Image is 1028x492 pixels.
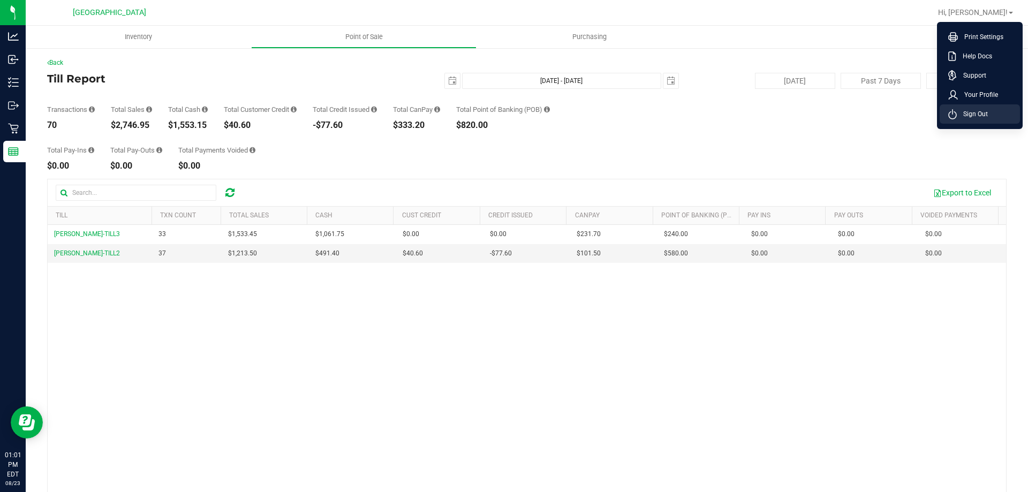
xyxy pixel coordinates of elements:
[291,106,297,113] i: Sum of all successful, non-voided payment transaction amounts using account credit as the payment...
[751,229,768,239] span: $0.00
[8,123,19,134] inline-svg: Retail
[456,121,550,130] div: $820.00
[250,147,255,154] i: Sum of all voided payment transaction amounts (excluding tips and transaction fees) within the da...
[575,211,600,219] a: CanPay
[434,106,440,113] i: Sum of all successful, non-voided payment transaction amounts using CanPay (as well as manual Can...
[926,73,1007,89] button: Past 30 Days
[938,8,1008,17] span: Hi, [PERSON_NAME]!
[160,211,196,219] a: TXN Count
[315,229,344,239] span: $1,061.75
[8,100,19,111] inline-svg: Outbound
[8,77,19,88] inline-svg: Inventory
[957,109,988,119] span: Sign Out
[202,106,208,113] i: Sum of all successful, non-voided cash payment transaction amounts (excluding tips and transactio...
[158,229,166,239] span: 33
[47,73,367,85] h4: Till Report
[224,121,297,130] div: $40.60
[747,211,770,219] a: Pay Ins
[229,211,269,219] a: Total Sales
[841,73,921,89] button: Past 7 Days
[313,121,377,130] div: -$77.60
[110,147,162,154] div: Total Pay-Outs
[925,248,942,259] span: $0.00
[331,32,397,42] span: Point of Sale
[47,147,94,154] div: Total Pay-Ins
[456,106,550,113] div: Total Point of Banking (POB)
[110,32,167,42] span: Inventory
[926,184,998,202] button: Export to Excel
[110,162,162,170] div: $0.00
[558,32,621,42] span: Purchasing
[544,106,550,113] i: Sum of the successful, non-voided point-of-banking payment transaction amounts, both via payment ...
[403,248,423,259] span: $40.60
[315,211,332,219] a: Cash
[54,249,120,257] span: [PERSON_NAME]-TILL2
[371,106,377,113] i: Sum of all successful refund transaction amounts from purchase returns resulting in account credi...
[5,450,21,479] p: 01:01 PM EDT
[577,248,601,259] span: $101.50
[56,185,216,201] input: Search...
[920,211,977,219] a: Voided Payments
[26,26,251,48] a: Inventory
[393,106,440,113] div: Total CanPay
[664,229,688,239] span: $240.00
[178,147,255,154] div: Total Payments Voided
[664,248,688,259] span: $580.00
[146,106,152,113] i: Sum of all successful, non-voided payment transaction amounts (excluding tips and transaction fee...
[111,106,152,113] div: Total Sales
[490,248,512,259] span: -$77.60
[490,229,507,239] span: $0.00
[47,106,95,113] div: Transactions
[393,121,440,130] div: $333.20
[755,73,835,89] button: [DATE]
[178,162,255,170] div: $0.00
[956,51,992,62] span: Help Docs
[948,70,1016,81] a: Support
[228,248,257,259] span: $1,213.50
[661,211,737,219] a: Point of Banking (POB)
[957,70,986,81] span: Support
[577,229,601,239] span: $231.70
[88,147,94,154] i: Sum of all cash pay-ins added to tills within the date range.
[663,73,678,88] span: select
[402,211,441,219] a: Cust Credit
[8,54,19,65] inline-svg: Inbound
[224,106,297,113] div: Total Customer Credit
[958,32,1003,42] span: Print Settings
[403,229,419,239] span: $0.00
[168,106,208,113] div: Total Cash
[751,248,768,259] span: $0.00
[477,26,702,48] a: Purchasing
[89,106,95,113] i: Count of all successful payment transactions, possibly including voids, refunds, and cash-back fr...
[73,8,146,17] span: [GEOGRAPHIC_DATA]
[838,229,855,239] span: $0.00
[958,89,998,100] span: Your Profile
[156,147,162,154] i: Sum of all cash pay-outs removed from tills within the date range.
[445,73,460,88] span: select
[488,211,533,219] a: Credit Issued
[111,121,152,130] div: $2,746.95
[54,230,120,238] span: [PERSON_NAME]-TILL3
[925,229,942,239] span: $0.00
[313,106,377,113] div: Total Credit Issued
[8,146,19,157] inline-svg: Reports
[47,121,95,130] div: 70
[47,59,63,66] a: Back
[168,121,208,130] div: $1,553.15
[5,479,21,487] p: 08/23
[948,51,1016,62] a: Help Docs
[8,31,19,42] inline-svg: Analytics
[251,26,477,48] a: Point of Sale
[11,406,43,438] iframe: Resource center
[56,211,67,219] a: Till
[158,248,166,259] span: 37
[228,229,257,239] span: $1,533.45
[315,248,339,259] span: $491.40
[834,211,863,219] a: Pay Outs
[47,162,94,170] div: $0.00
[838,248,855,259] span: $0.00
[940,104,1020,124] li: Sign Out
